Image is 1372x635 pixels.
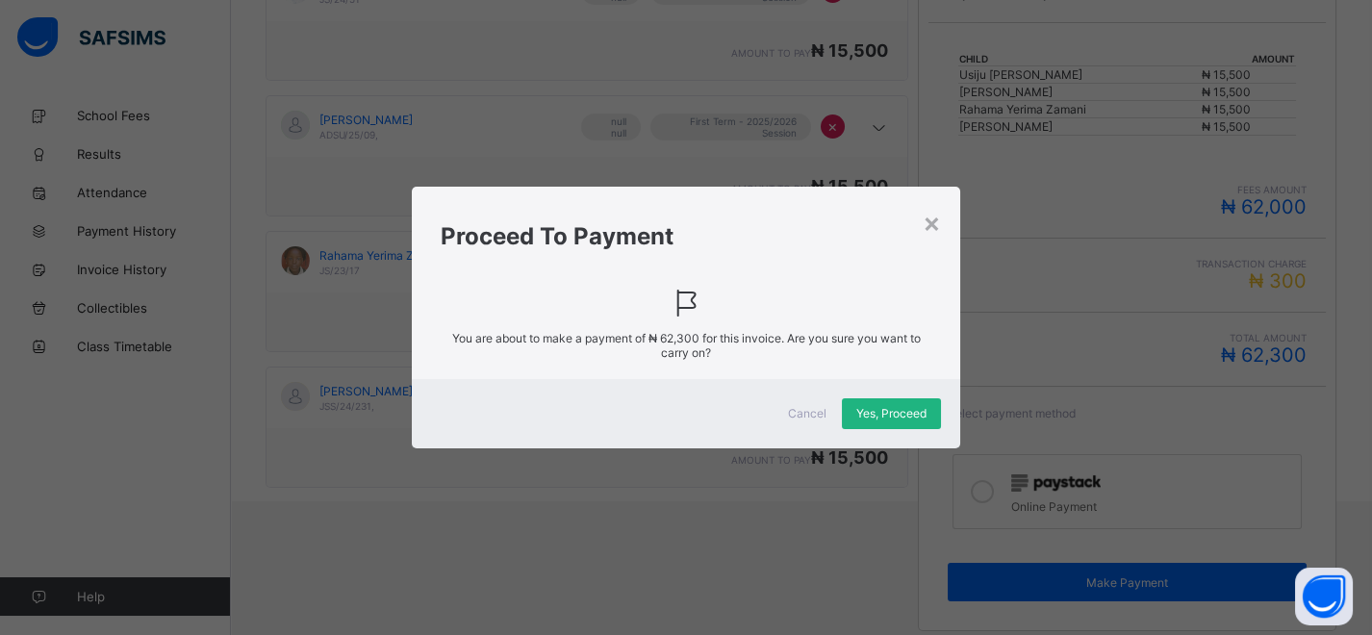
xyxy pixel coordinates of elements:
[923,206,941,239] div: ×
[788,406,826,420] span: Cancel
[648,331,699,345] span: ₦ 62,300
[856,406,927,420] span: Yes, Proceed
[1295,568,1353,625] button: Open asap
[441,222,931,250] h1: Proceed To Payment
[441,331,931,360] span: You are about to make a payment of for this invoice. Are you sure you want to carry on?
